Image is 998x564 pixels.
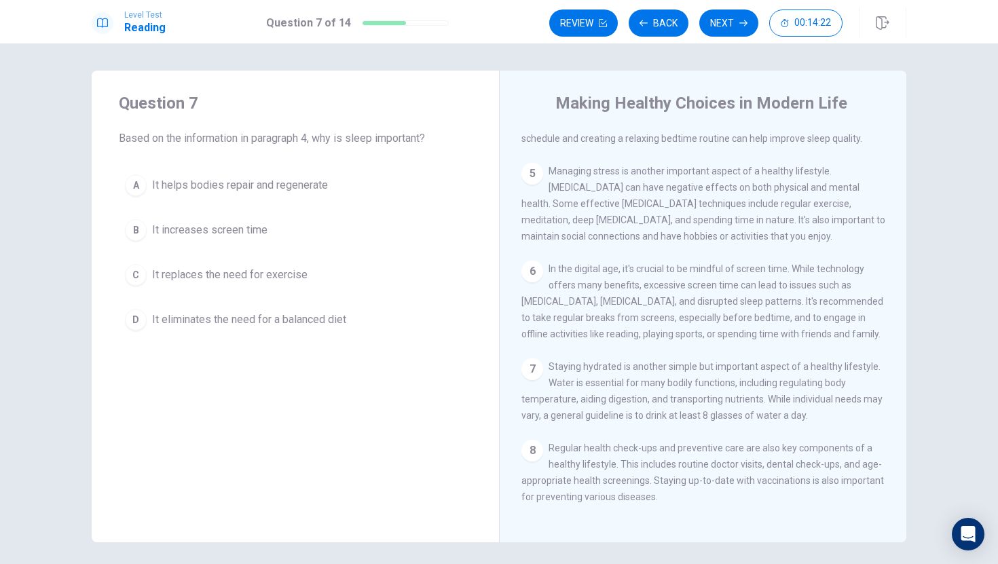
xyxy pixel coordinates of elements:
span: It replaces the need for exercise [152,267,308,283]
button: Back [629,10,688,37]
span: Regular health check-ups and preventive care are also key components of a healthy lifestyle. This... [521,443,884,502]
div: D [125,309,147,331]
button: CIt replaces the need for exercise [119,258,472,292]
div: 8 [521,440,543,462]
div: A [125,174,147,196]
span: It increases screen time [152,222,267,238]
span: Based on the information in paragraph 4, why is sleep important? [119,130,472,147]
button: Review [549,10,618,37]
span: 00:14:22 [794,18,831,29]
div: 7 [521,358,543,380]
button: BIt increases screen time [119,213,472,247]
button: DIt eliminates the need for a balanced diet [119,303,472,337]
span: It eliminates the need for a balanced diet [152,312,346,328]
span: In the digital age, it's crucial to be mindful of screen time. While technology offers many benef... [521,263,883,339]
h1: Reading [124,20,166,36]
h4: Question 7 [119,92,472,114]
span: It helps bodies repair and regenerate [152,177,328,193]
button: 00:14:22 [769,10,843,37]
span: Managing stress is another important aspect of a healthy lifestyle. [MEDICAL_DATA] can have negat... [521,166,885,242]
div: 5 [521,163,543,185]
h4: Making Healthy Choices in Modern Life [555,92,847,114]
div: B [125,219,147,241]
div: Open Intercom Messenger [952,518,984,550]
h1: Question 7 of 14 [266,15,351,31]
div: C [125,264,147,286]
div: 6 [521,261,543,282]
button: AIt helps bodies repair and regenerate [119,168,472,202]
span: Level Test [124,10,166,20]
span: Staying hydrated is another simple but important aspect of a healthy lifestyle. Water is essentia... [521,361,883,421]
button: Next [699,10,758,37]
